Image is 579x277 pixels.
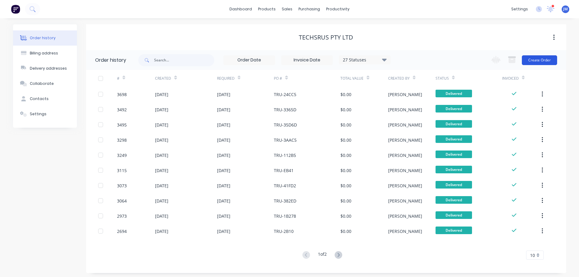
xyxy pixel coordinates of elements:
div: settings [508,5,531,14]
div: [PERSON_NAME] [388,122,422,128]
div: TRU-35D6D [274,122,297,128]
input: Search... [154,54,214,66]
div: Contacts [30,96,49,102]
div: TRU-2B10 [274,228,294,234]
div: [PERSON_NAME] [388,167,422,174]
div: Required [217,76,235,81]
div: 3298 [117,137,127,143]
div: [DATE] [155,106,168,113]
div: [PERSON_NAME] [388,152,422,158]
div: products [255,5,279,14]
div: Created [155,76,171,81]
div: [DATE] [217,137,230,143]
div: Collaborate [30,81,54,86]
span: Delivered [436,166,472,173]
div: sales [279,5,295,14]
div: [DATE] [217,198,230,204]
div: [DATE] [155,182,168,189]
span: Delivered [436,151,472,158]
div: [DATE] [155,198,168,204]
div: TRU-382ED [274,198,296,204]
div: Settings [30,111,47,117]
div: [DATE] [155,91,168,98]
div: $0.00 [340,152,351,158]
div: [DATE] [217,182,230,189]
button: Collaborate [13,76,77,91]
span: Delivered [436,105,472,113]
div: TRU-112B5 [274,152,296,158]
span: Delivered [436,90,472,97]
div: 2694 [117,228,127,234]
div: [DATE] [217,122,230,128]
div: [DATE] [217,91,230,98]
div: [PERSON_NAME] [388,182,422,189]
div: Billing address [30,50,58,56]
div: 3115 [117,167,127,174]
div: TRU-EB41 [274,167,294,174]
div: [PERSON_NAME] [388,213,422,219]
div: # [117,76,119,81]
div: Order history [30,35,56,41]
div: 3492 [117,106,127,113]
span: Delivered [436,181,472,189]
div: [DATE] [155,152,168,158]
input: Order Date [224,56,275,65]
div: purchasing [295,5,323,14]
div: 3495 [117,122,127,128]
div: $0.00 [340,182,351,189]
div: [DATE] [155,137,168,143]
div: $0.00 [340,228,351,234]
span: Delivered [436,211,472,219]
span: 10 [530,252,535,258]
div: Total Value [340,70,388,87]
div: [PERSON_NAME] [388,137,422,143]
div: 3249 [117,152,127,158]
div: TRU-3365D [274,106,296,113]
span: Delivered [436,196,472,204]
div: Invoiced [502,76,519,81]
div: TRU-41FD2 [274,182,296,189]
button: Create Order [522,55,557,65]
div: Created By [388,70,436,87]
div: productivity [323,5,353,14]
div: TRU-1B278 [274,213,296,219]
div: Status [436,76,449,81]
div: TRU-3AAC5 [274,137,297,143]
div: Invoiced [502,70,540,87]
div: Status [436,70,502,87]
div: $0.00 [340,167,351,174]
div: [DATE] [217,213,230,219]
div: 1 of 2 [318,251,327,260]
a: dashboard [226,5,255,14]
button: Contacts [13,91,77,106]
div: Created [155,70,217,87]
div: [DATE] [217,152,230,158]
div: [DATE] [155,213,168,219]
div: [PERSON_NAME] [388,106,422,113]
div: PO # [274,76,282,81]
div: [DATE] [217,106,230,113]
div: [PERSON_NAME] [388,228,422,234]
span: Delivered [436,135,472,143]
div: [DATE] [217,167,230,174]
div: $0.00 [340,91,351,98]
div: 3698 [117,91,127,98]
div: [DATE] [217,228,230,234]
div: TRU-24CC5 [274,91,296,98]
div: [PERSON_NAME] [388,91,422,98]
button: Settings [13,106,77,122]
div: # [117,70,155,87]
img: Factory [11,5,20,14]
div: [DATE] [155,228,168,234]
div: [PERSON_NAME] [388,198,422,204]
div: [DATE] [155,122,168,128]
div: 27 Statuses [339,57,390,63]
button: Order history [13,30,77,46]
div: 2973 [117,213,127,219]
div: Created By [388,76,410,81]
div: Delivery addresses [30,66,67,71]
div: [DATE] [155,167,168,174]
div: 3064 [117,198,127,204]
div: TechsRus Pty Ltd [299,34,353,41]
div: $0.00 [340,213,351,219]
